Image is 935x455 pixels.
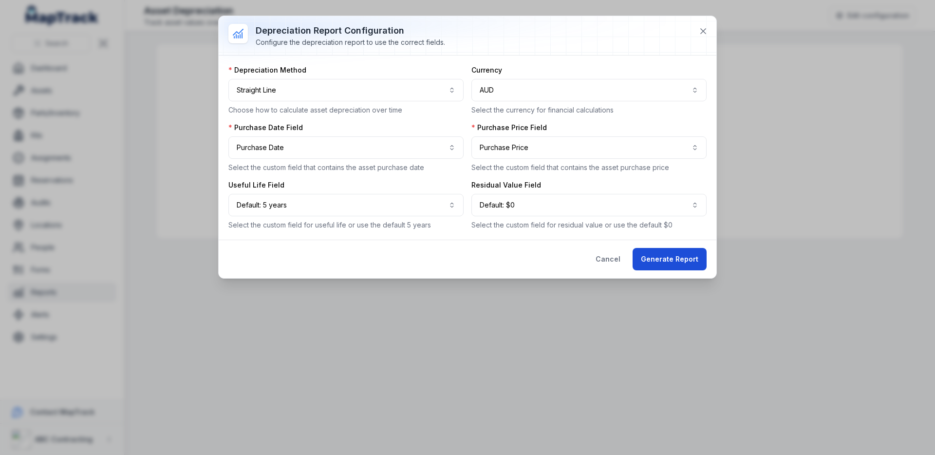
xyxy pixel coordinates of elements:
button: Default: $0 [471,194,707,216]
p: Select the custom field for useful life or use the default 5 years [228,220,464,230]
h3: Depreciation Report Configuration [256,24,445,38]
label: Depreciation Method [228,65,306,75]
label: Currency [471,65,502,75]
button: Default: 5 years [228,194,464,216]
button: Straight Line [228,79,464,101]
button: Purchase Date [228,136,464,159]
label: Residual Value Field [471,180,541,190]
button: AUD [471,79,707,101]
p: Choose how to calculate asset depreciation over time [228,105,464,115]
label: Useful Life Field [228,180,284,190]
p: Select the currency for financial calculations [471,105,707,115]
button: Generate Report [633,248,707,270]
button: Cancel [587,248,629,270]
div: Configure the depreciation report to use the correct fields. [256,38,445,47]
button: Purchase Price [471,136,707,159]
p: Select the custom field for residual value or use the default $0 [471,220,707,230]
label: Purchase Price Field [471,123,547,133]
p: Select the custom field that contains the asset purchase price [471,163,707,172]
label: Purchase Date Field [228,123,303,133]
p: Select the custom field that contains the asset purchase date [228,163,464,172]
